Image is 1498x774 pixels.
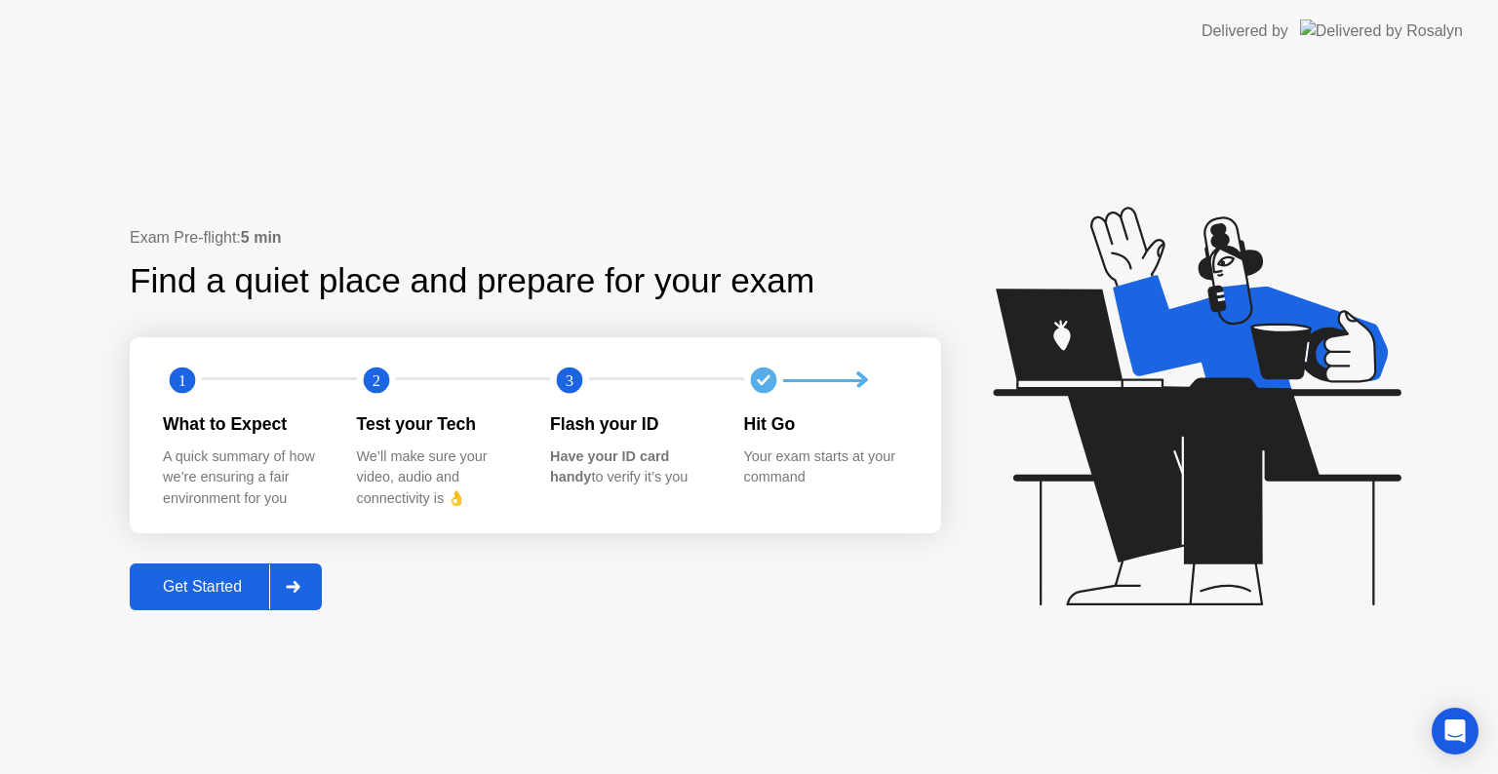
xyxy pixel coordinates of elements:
div: Find a quiet place and prepare for your exam [130,255,817,307]
div: Hit Go [744,411,907,437]
div: Exam Pre-flight: [130,226,941,250]
img: Delivered by Rosalyn [1300,19,1463,42]
div: Delivered by [1202,19,1288,43]
div: We’ll make sure your video, audio and connectivity is 👌 [357,446,520,510]
div: Test your Tech [357,411,520,437]
text: 3 [566,371,573,390]
div: Flash your ID [550,411,713,437]
div: What to Expect [163,411,326,437]
b: 5 min [241,229,282,246]
div: Your exam starts at your command [744,446,907,488]
div: A quick summary of how we’re ensuring a fair environment for you [163,446,326,510]
div: Get Started [136,578,269,596]
b: Have your ID card handy [550,448,669,485]
div: Open Intercom Messenger [1432,708,1478,755]
text: 2 [372,371,379,390]
div: to verify it’s you [550,446,713,488]
button: Get Started [130,563,322,610]
text: 1 [178,371,186,390]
